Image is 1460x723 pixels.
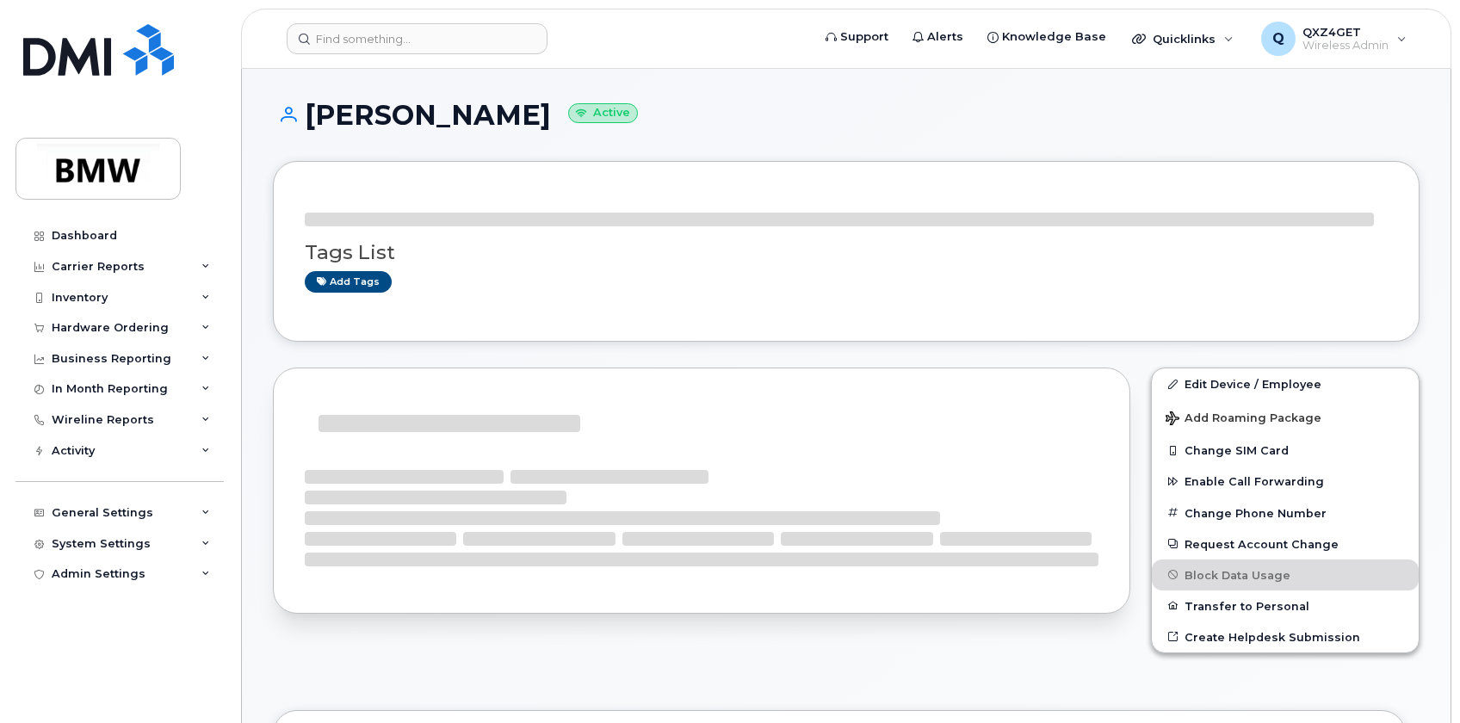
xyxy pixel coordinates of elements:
[1152,559,1419,590] button: Block Data Usage
[1152,399,1419,435] button: Add Roaming Package
[1185,475,1324,488] span: Enable Call Forwarding
[1152,368,1419,399] a: Edit Device / Employee
[1166,411,1321,428] span: Add Roaming Package
[305,242,1388,263] h3: Tags List
[1152,435,1419,466] button: Change SIM Card
[1152,528,1419,559] button: Request Account Change
[1152,497,1419,528] button: Change Phone Number
[305,271,392,293] a: Add tags
[273,100,1420,130] h1: [PERSON_NAME]
[1152,590,1419,621] button: Transfer to Personal
[568,103,638,123] small: Active
[1152,621,1419,652] a: Create Helpdesk Submission
[1152,466,1419,497] button: Enable Call Forwarding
